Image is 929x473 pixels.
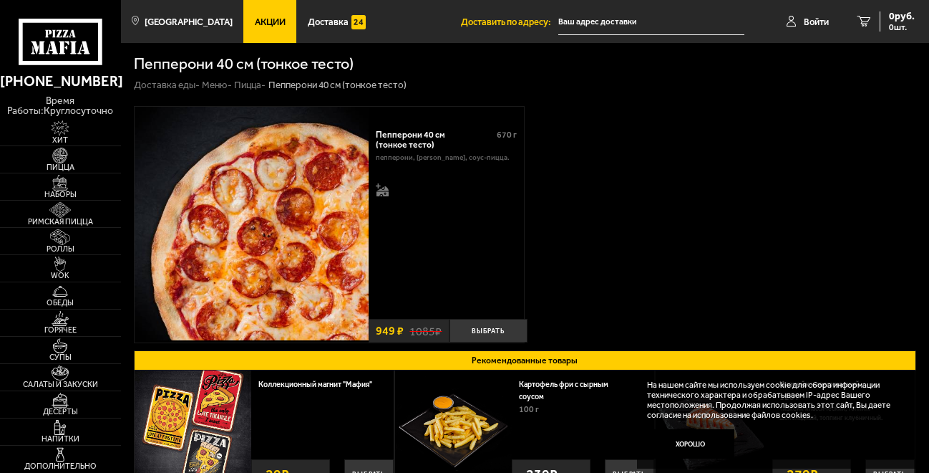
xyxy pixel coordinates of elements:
a: Картофель фри с сырным соусом [519,380,608,401]
s: 1085 ₽ [409,324,442,338]
div: Пепперони 40 см (тонкое тесто) [376,130,487,150]
a: Доставка еды- [134,79,200,90]
span: 670 г [497,130,517,140]
span: 100 г [519,404,539,414]
p: пепперони, [PERSON_NAME], соус-пицца. [376,154,510,162]
span: 0 шт. [889,23,915,32]
a: Меню- [202,79,232,90]
img: Пепперони 40 см (тонкое тесто) [135,107,369,341]
button: Хорошо [647,429,734,459]
h1: Пепперони 40 см (тонкое тесто) [134,56,354,72]
button: Выбрать [449,319,527,343]
p: На нашем сайте мы используем cookie для сбора информации технического характера и обрабатываем IP... [647,380,898,420]
span: Акции [255,17,286,27]
button: Рекомендованные товары [134,350,916,371]
span: 949 ₽ [376,325,404,337]
span: 0 руб. [889,11,915,21]
div: Пепперони 40 см (тонкое тесто) [268,79,407,92]
a: Пепперони 40 см (тонкое тесто) [135,107,369,343]
a: Коллекционный магнит "Мафия" [258,380,382,389]
img: 15daf4d41897b9f0e9f617042186c801.svg [351,15,366,29]
span: [GEOGRAPHIC_DATA] [145,17,233,27]
a: Пицца- [234,79,266,90]
span: Войти [804,17,829,27]
span: Доставить по адресу: [461,17,558,27]
input: Ваш адрес доставки [558,9,744,35]
span: Доставка [308,17,349,27]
